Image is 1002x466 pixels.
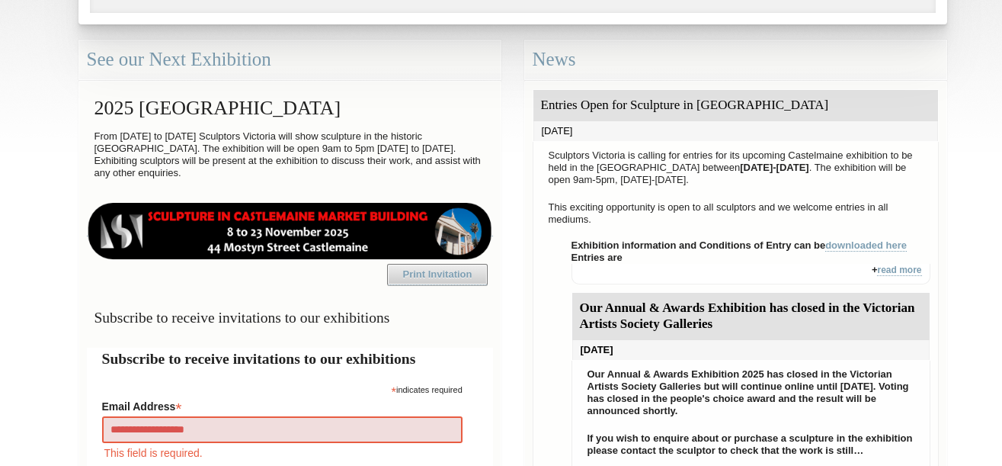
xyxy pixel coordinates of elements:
[87,203,493,259] img: castlemaine-ldrbd25v2.png
[102,396,463,414] label: Email Address
[87,127,493,183] p: From [DATE] to [DATE] Sculptors Victoria will show sculpture in the historic [GEOGRAPHIC_DATA]. T...
[87,89,493,127] h2: 2025 [GEOGRAPHIC_DATA]
[572,293,930,340] div: Our Annual & Awards Exhibition has closed in the Victorian Artists Society Galleries
[740,162,809,173] strong: [DATE]-[DATE]
[572,340,930,360] div: [DATE]
[102,445,463,461] div: This field is required.
[87,303,493,333] h3: Subscribe to receive invitations to our exhibitions
[541,146,930,190] p: Sculptors Victoria is calling for entries for its upcoming Castelmaine exhibition to be held in t...
[877,265,921,276] a: read more
[533,90,938,121] div: Entries Open for Sculpture in [GEOGRAPHIC_DATA]
[387,264,488,285] a: Print Invitation
[580,429,922,461] p: If you wish to enquire about or purchase a sculpture in the exhibition please contact the sculpto...
[78,40,501,80] div: See our Next Exhibition
[102,348,478,370] h2: Subscribe to receive invitations to our exhibitions
[571,239,908,252] strong: Exhibition information and Conditions of Entry can be
[533,121,938,141] div: [DATE]
[580,365,922,421] p: Our Annual & Awards Exhibition 2025 has closed in the Victorian Artists Society Galleries but wil...
[524,40,947,80] div: News
[571,264,930,284] div: +
[541,198,930,230] p: This exciting opportunity is open to all sculptors and we welcome entries in all mediums.
[102,381,463,396] div: indicates required
[825,239,907,252] a: downloaded here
